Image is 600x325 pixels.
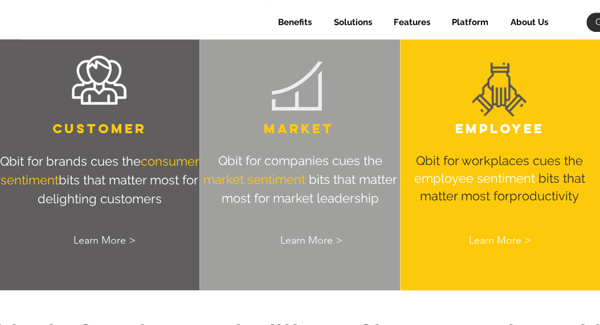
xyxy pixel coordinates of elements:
p: Features [388,13,436,32]
span: productivity [509,188,579,203]
span: market sentiment [203,172,305,187]
img: customers.png [67,47,130,116]
span: EMPLOYEE [455,121,544,137]
p: About Us [505,13,554,32]
span: Qbit for workplaces cues the [416,153,583,168]
span: Learn More > [280,233,342,248]
p: Solutions [328,13,378,32]
div: Platform [439,13,497,32]
span: Learn More > [468,233,530,248]
span: Qbit for companies cues the [218,153,382,168]
nav: Site [264,13,557,32]
div: Solutions [320,13,381,32]
p: Platform [446,13,494,32]
div: Features [381,13,439,32]
a: Benefits [264,13,320,32]
a: Learn More > [440,231,559,250]
span: bits that matter most for delighting customers [38,172,199,206]
a: Learn More > [45,231,164,250]
span: MARKET [264,121,334,137]
span: CUSTOMER [52,121,146,137]
a: About Us [497,13,557,32]
iframe: Chat Widget [543,270,600,325]
span: employee sentiment [414,171,534,186]
span: bits that matter most for market leadership [222,172,397,205]
p: Benefits [272,13,317,32]
img: team2.png [470,61,528,120]
a: Learn More > [252,231,370,250]
span: Learn More > [74,233,136,248]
